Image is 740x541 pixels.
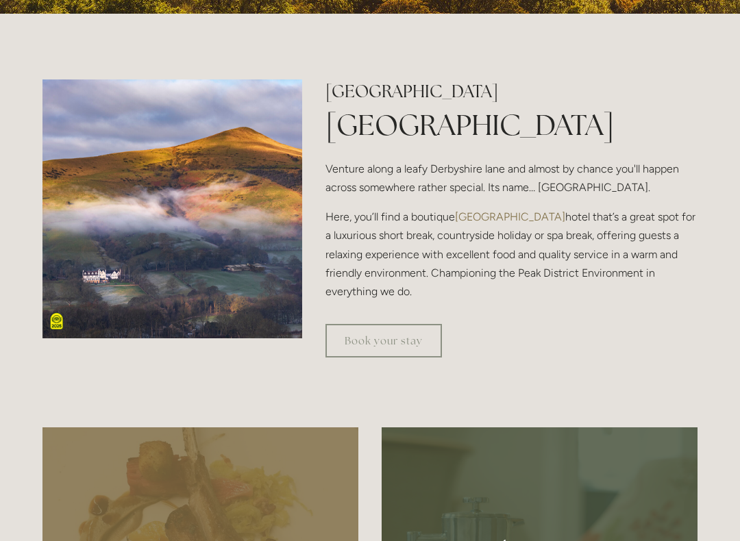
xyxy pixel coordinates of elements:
p: Here, you’ll find a boutique hotel that’s a great spot for a luxurious short break, countryside h... [325,207,698,301]
p: Venture along a leafy Derbyshire lane and almost by chance you'll happen across somewhere rather ... [325,160,698,197]
a: [GEOGRAPHIC_DATA] [455,210,565,223]
h2: [GEOGRAPHIC_DATA] [325,79,698,103]
a: Book your stay [325,324,442,357]
h1: [GEOGRAPHIC_DATA] [325,105,698,145]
